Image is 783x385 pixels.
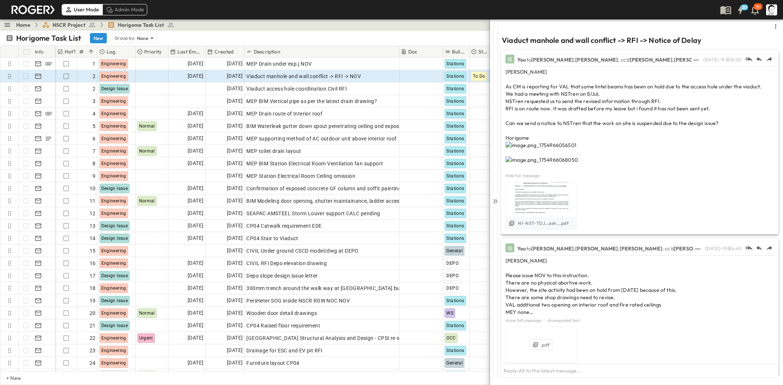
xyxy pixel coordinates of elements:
[505,287,677,293] span: However, the site activity had been on hold from [DATE] because of this.
[93,85,95,92] span: 2
[144,48,162,55] p: Priority
[505,294,615,301] span: There are some shop drawings need to revise.
[93,147,95,155] span: 7
[246,222,322,230] span: CP04 Catwalk requirement EDE
[227,284,243,292] span: [DATE]
[101,223,128,228] span: Design Issue
[188,284,203,292] span: [DATE]
[771,22,780,31] button: thread-more
[93,122,95,130] span: 5
[517,56,526,63] span: You
[246,297,350,304] span: Perimeter SOG inside NSCR ROW NOC NOV
[101,198,126,203] span: Engineering
[139,124,155,129] span: Normal
[227,147,243,155] span: [DATE]
[33,46,55,58] div: Info
[574,56,575,63] span: ,
[227,271,243,280] span: [DATE]
[227,84,243,93] span: [DATE]
[742,4,747,10] h6: 20
[517,243,702,254] div: to ; cc'd
[703,56,742,63] p: [DATE] - 午前10:20
[93,73,95,80] span: 2
[227,346,243,355] span: [DATE]
[507,248,512,248] span: 堀
[101,161,126,166] span: Engineering
[505,83,774,90] p: As CM is reporting for VAL that some lintel beams has been on hold due to the access hole under t...
[517,245,526,252] span: You
[188,59,203,68] span: [DATE]
[101,335,126,341] span: Engineering
[227,122,243,130] span: [DATE]
[505,156,578,164] img: image.png_1754966068050
[227,309,243,317] span: [DATE]
[575,56,618,63] span: [PERSON_NAME]
[227,321,243,330] span: [DATE]
[500,364,779,378] button: Reply-All to the latest message...
[246,122,402,130] span: BIM Waterleak gutter down spout penetrating ceiling and expose
[93,60,95,67] span: 1
[106,48,116,55] p: Log
[246,135,396,142] span: MEP supporting method of AC outdoor unit above interior roof
[517,55,700,65] div: to ; cc'd
[227,134,243,143] span: [DATE]
[188,321,203,330] span: [DATE]
[188,371,203,379] span: [DATE]
[101,111,126,116] span: Engineering
[246,285,416,292] span: 300mm trench around the walk way at [GEOGRAPHIC_DATA] buildings
[246,210,380,217] span: SEAPAC AMSTEEL Storm Louver support CALC pending
[246,322,320,329] span: CP04 Raised floor requirement
[101,61,126,66] span: Engineering
[93,110,95,117] span: 4
[90,210,96,217] span: 12
[505,279,592,286] span: There are no physical abortive work.
[246,309,317,317] span: Wooden door detail drawings
[246,110,322,117] span: MEP Drain route of Interior roof
[227,172,243,180] span: [DATE]
[188,234,203,242] span: [DATE]
[246,272,318,279] span: Depo slope design issue letter
[246,172,355,180] span: MEP Station Electrical Room Ceiling omission
[246,85,347,92] span: Viaduct access hole coordination Civil RFI
[90,297,96,304] span: 19
[227,359,243,367] span: [DATE]
[90,260,96,267] span: 16
[630,56,673,63] span: [PERSON_NAME]
[65,48,76,55] p: Hot?
[101,311,126,316] span: Engineering
[90,359,96,367] span: 24
[101,323,128,328] span: Design Issue
[16,21,30,29] a: Home
[90,309,96,317] span: 20
[227,259,243,267] span: [DATE]
[6,374,11,382] p: + New
[504,172,541,179] button: hide full message
[505,120,774,127] p: Can we send a notice to NSTren that the work on site is suspended due to the design issue?
[620,245,662,252] span: [PERSON_NAME]
[673,56,674,63] span: ,
[52,21,86,29] span: NSCR Project
[101,173,126,179] span: Engineering
[505,142,576,149] img: image.png_1754966056501
[188,159,203,168] span: [DATE]
[246,235,298,242] span: CP04 Stair to Viaduct
[90,222,96,230] span: 13
[90,235,96,242] span: 14
[188,334,203,342] span: [DATE]
[575,245,618,252] span: [PERSON_NAME]
[246,247,358,254] span: CIVIL Under ground CSCD model/dwg at DEPO
[139,198,155,203] span: Normal
[16,33,81,43] p: Horigome Task List
[674,56,762,63] span: [PERSON_NAME]([PERSON_NAME])
[227,221,243,230] span: [DATE]
[246,260,327,267] span: CIVIL RFI Depo elevation drawing
[227,209,243,217] span: [DATE]
[90,285,96,292] span: 18
[505,134,774,142] p: Horigome
[744,55,753,63] button: Reply All
[574,245,575,252] span: ,
[177,48,202,55] p: Last Email Date
[227,197,243,205] span: [DATE]
[246,359,299,367] span: Furniture layout CP04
